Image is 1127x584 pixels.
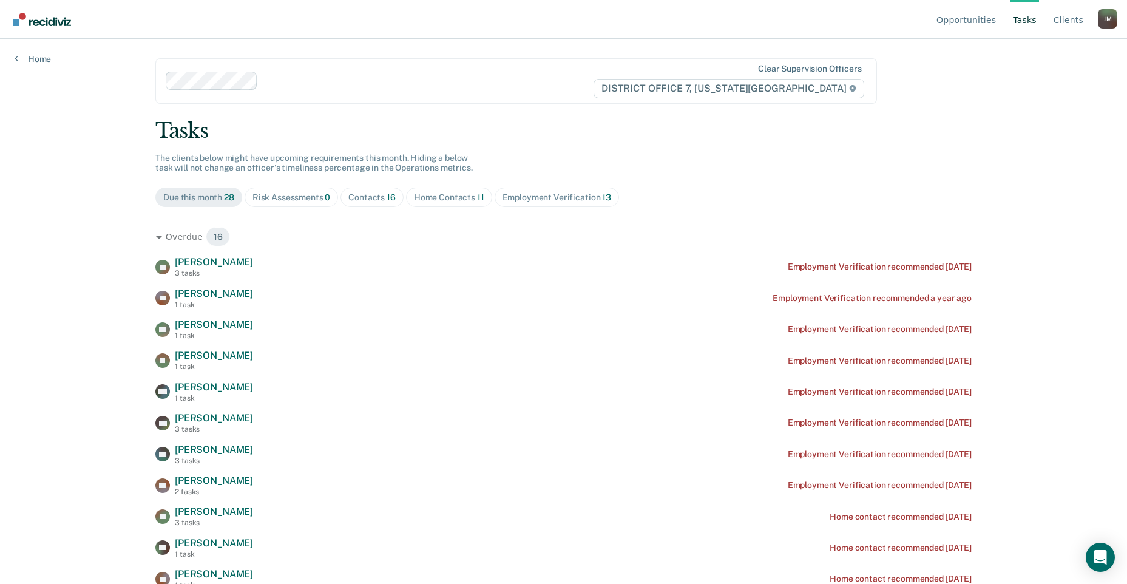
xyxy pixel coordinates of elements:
div: Risk Assessments [252,192,331,203]
span: [PERSON_NAME] [175,506,253,517]
span: 16 [387,192,396,202]
span: The clients below might have upcoming requirements this month. Hiding a below task will not chang... [155,153,473,173]
div: 3 tasks [175,425,253,433]
div: Clear supervision officers [758,64,861,74]
div: 3 tasks [175,269,253,277]
div: Employment Verification recommended a year ago [773,293,972,304]
div: Employment Verification recommended [DATE] [788,418,972,428]
span: [PERSON_NAME] [175,568,253,580]
span: 0 [325,192,330,202]
span: 11 [477,192,484,202]
span: 13 [602,192,611,202]
div: 1 task [175,300,253,309]
div: Home contact recommended [DATE] [830,574,972,584]
div: Employment Verification recommended [DATE] [788,324,972,334]
span: [PERSON_NAME] [175,475,253,486]
div: Contacts [348,192,396,203]
div: 3 tasks [175,518,253,527]
div: Overdue 16 [155,227,972,246]
span: [PERSON_NAME] [175,350,253,361]
div: 2 tasks [175,487,253,496]
button: Profile dropdown button [1098,9,1117,29]
div: 1 task [175,331,253,340]
span: 28 [224,192,234,202]
span: DISTRICT OFFICE 7, [US_STATE][GEOGRAPHIC_DATA] [594,79,864,98]
div: Tasks [155,118,972,143]
div: Home Contacts [414,192,484,203]
span: [PERSON_NAME] [175,537,253,549]
div: Employment Verification recommended [DATE] [788,387,972,397]
div: Employment Verification recommended [DATE] [788,480,972,491]
div: Home contact recommended [DATE] [830,543,972,553]
span: [PERSON_NAME] [175,381,253,393]
span: [PERSON_NAME] [175,412,253,424]
a: Home [15,53,51,64]
div: Home contact recommended [DATE] [830,512,972,522]
span: [PERSON_NAME] [175,288,253,299]
div: Due this month [163,192,234,203]
div: 1 task [175,394,253,402]
div: Employment Verification recommended [DATE] [788,449,972,460]
span: [PERSON_NAME] [175,256,253,268]
div: J M [1098,9,1117,29]
span: 16 [206,227,231,246]
div: Employment Verification recommended [DATE] [788,262,972,272]
span: [PERSON_NAME] [175,444,253,455]
div: 1 task [175,550,253,559]
div: Employment Verification [503,192,611,203]
span: [PERSON_NAME] [175,319,253,330]
div: 3 tasks [175,457,253,465]
div: Employment Verification recommended [DATE] [788,356,972,366]
img: Recidiviz [13,13,71,26]
div: 1 task [175,362,253,371]
div: Open Intercom Messenger [1086,543,1115,572]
